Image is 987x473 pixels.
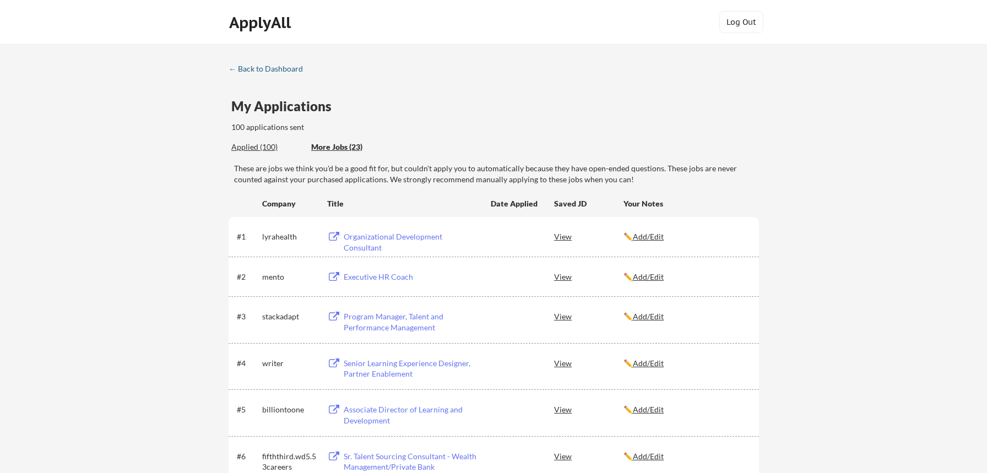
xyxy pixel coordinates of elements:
div: These are all the jobs you've been applied to so far. [231,142,303,153]
div: View [554,226,623,246]
div: #5 [237,404,258,415]
div: Company [262,198,317,209]
div: Organizational Development Consultant [344,231,480,253]
u: Add/Edit [633,405,664,414]
div: #4 [237,358,258,369]
div: Executive HR Coach [344,271,480,282]
div: #2 [237,271,258,282]
div: ✏️ [623,271,749,282]
div: These are job applications we think you'd be a good fit for, but couldn't apply you to automatica... [311,142,392,153]
div: Associate Director of Learning and Development [344,404,480,426]
div: These are jobs we think you'd be a good fit for, but couldn't apply you to automatically because ... [234,163,759,184]
div: fifththird.wd5.53careers [262,451,317,472]
div: lyrahealth [262,231,317,242]
div: My Applications [231,100,340,113]
u: Add/Edit [633,452,664,461]
u: Add/Edit [633,358,664,368]
div: ✏️ [623,404,749,415]
div: Date Applied [491,198,539,209]
div: Title [327,198,480,209]
a: ← Back to Dashboard [229,64,311,75]
div: View [554,446,623,466]
div: View [554,399,623,419]
div: Applied (100) [231,142,303,153]
div: Sr. Talent Sourcing Consultant - Wealth Management/Private Bank [344,451,480,472]
div: More Jobs (23) [311,142,392,153]
div: mento [262,271,317,282]
div: ✏️ [623,358,749,369]
div: Senior Learning Experience Designer, Partner Enablement [344,358,480,379]
div: ApplyAll [229,13,294,32]
div: 100 applications sent [231,122,444,133]
div: ✏️ [623,311,749,322]
u: Add/Edit [633,272,664,281]
div: ← Back to Dashboard [229,65,311,73]
div: View [554,353,623,373]
div: Your Notes [623,198,749,209]
div: Program Manager, Talent and Performance Management [344,311,480,333]
div: #1 [237,231,258,242]
div: View [554,306,623,326]
div: writer [262,358,317,369]
div: View [554,267,623,286]
div: ✏️ [623,451,749,462]
div: ✏️ [623,231,749,242]
u: Add/Edit [633,312,664,321]
div: #6 [237,451,258,462]
div: billiontoone [262,404,317,415]
button: Log Out [719,11,763,33]
u: Add/Edit [633,232,664,241]
div: #3 [237,311,258,322]
div: Saved JD [554,193,623,213]
div: stackadapt [262,311,317,322]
